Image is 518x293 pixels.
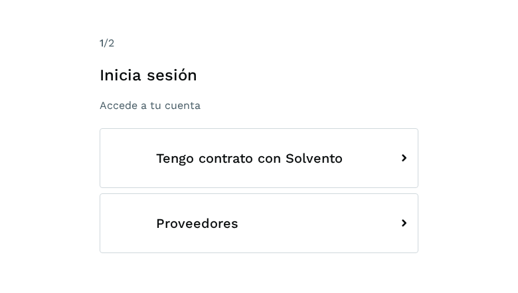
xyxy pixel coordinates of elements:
button: Tengo contrato con Solvento [100,128,418,188]
div: /2 [100,35,418,51]
span: Tengo contrato con Solvento [156,151,343,165]
button: Proveedores [100,193,418,253]
h1: Inicia sesión [100,66,418,85]
span: 1 [100,37,104,49]
p: Accede a tu cuenta [100,99,418,112]
span: Proveedores [156,216,238,231]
